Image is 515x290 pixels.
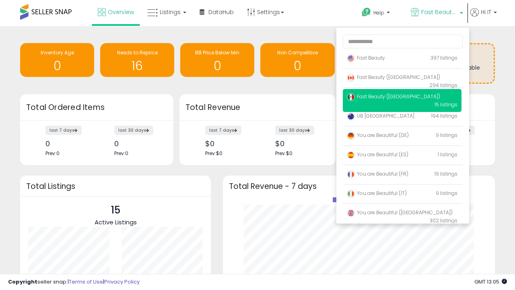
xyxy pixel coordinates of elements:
span: 15 listings [435,101,457,108]
span: 2025-10-10 13:05 GMT [474,278,507,286]
a: Help [355,1,404,26]
span: Prev: $0 [205,150,222,157]
h3: Total Revenue - 7 days [229,183,489,189]
span: Active Listings [95,218,137,226]
p: 15 [95,203,137,218]
a: Terms of Use [69,278,103,286]
span: Help [373,9,384,16]
img: canada.png [347,74,355,82]
span: Listings [160,8,181,16]
div: 0 [114,139,159,148]
img: germany.png [347,132,355,140]
h1: 0 [184,59,250,72]
span: UB [GEOGRAPHIC_DATA] [347,112,414,119]
span: Non Competitive [277,49,318,56]
label: last 30 days [275,126,314,135]
a: Hi IT [470,8,497,26]
img: france.png [347,170,355,178]
span: 397 listings [431,54,457,61]
span: 294 listings [429,82,457,89]
span: 194 listings [431,112,457,119]
span: You are Beautiful (ES) [347,151,408,158]
i: Get Help [361,7,371,17]
div: $0 [275,139,321,148]
span: Fast Beauty ([GEOGRAPHIC_DATA]) [347,93,440,100]
span: Fast Beauty ([GEOGRAPHIC_DATA]) [421,8,457,16]
div: seller snap | | [8,278,140,286]
h1: 16 [104,59,170,72]
span: Hi IT [481,8,491,16]
a: Needs to Reprice 16 [100,43,174,77]
span: Prev: $0 [275,150,293,157]
img: italy.png [347,190,355,198]
span: BB Price Below Min [195,49,239,56]
label: last 30 days [114,126,153,135]
a: Inventory Age 0 [20,43,94,77]
span: 9 listings [436,190,457,197]
span: DataHub [208,8,234,16]
span: Inventory Age [41,49,74,56]
span: Fast Beauty [347,54,385,61]
span: 1 listings [438,151,457,158]
h3: Total Ordered Items [26,102,167,113]
h3: Total Listings [26,183,205,189]
span: Overview [108,8,134,16]
span: 9 listings [436,132,457,139]
div: 0 [45,139,91,148]
strong: Copyright [8,278,37,286]
img: mexico.png [347,93,355,101]
span: Prev: 0 [45,150,60,157]
h1: 0 [24,59,90,72]
a: BB Price Below Min 0 [180,43,254,77]
h3: Total Revenue [185,102,330,113]
span: 19 listings [435,170,457,177]
a: Non Competitive 0 [260,43,334,77]
span: You are Beautiful (FR) [347,170,408,177]
label: last 7 days [45,126,82,135]
h1: 0 [264,59,330,72]
span: You are Beautiful ([GEOGRAPHIC_DATA]) [347,209,453,216]
span: Needs to Reprice [117,49,158,56]
img: australia.png [347,112,355,120]
span: You are Beautiful (IT) [347,190,407,197]
span: You are Beautiful (DE) [347,132,409,139]
a: Privacy Policy [104,278,140,286]
span: Prev: 0 [114,150,128,157]
img: uk.png [347,209,355,217]
label: last 7 days [205,126,241,135]
span: 302 listings [430,217,457,224]
div: $0 [205,139,251,148]
img: usa.png [347,54,355,62]
img: spain.png [347,151,355,159]
span: Fast Beauty ([GEOGRAPHIC_DATA]) [347,74,440,81]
